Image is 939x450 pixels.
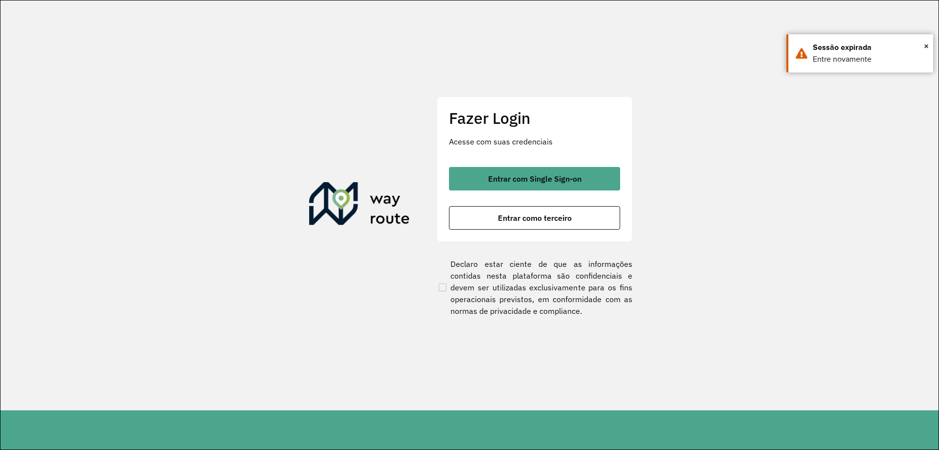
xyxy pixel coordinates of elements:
div: Entre novamente [813,53,926,65]
span: × [924,39,929,53]
span: Entrar com Single Sign-on [488,175,581,183]
button: button [449,206,620,230]
div: Sessão expirada [813,42,926,53]
label: Declaro estar ciente de que as informações contidas nesta plataforma são confidenciais e devem se... [437,258,632,317]
h2: Fazer Login [449,109,620,127]
p: Acesse com suas credenciais [449,136,620,147]
span: Entrar como terceiro [498,214,572,222]
img: Roteirizador AmbevTech [309,182,410,229]
button: Close [924,39,929,53]
button: button [449,167,620,190]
